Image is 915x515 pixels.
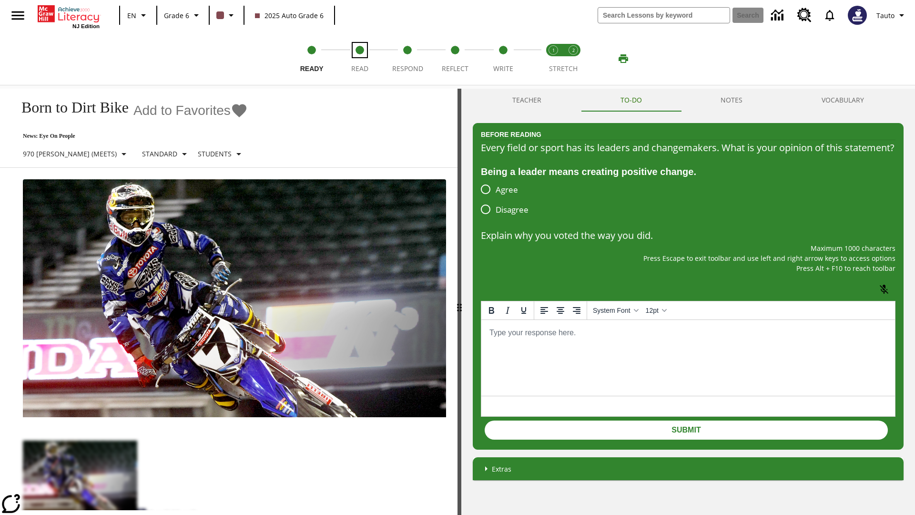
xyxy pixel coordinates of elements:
[493,64,513,73] span: Write
[516,302,532,319] button: Underline
[284,32,339,85] button: Ready step 1 of 5
[481,129,541,140] h2: Before Reading
[549,64,578,73] span: STRETCH
[817,3,842,28] a: Notifications
[142,149,177,159] p: Standard
[351,64,368,73] span: Read
[332,32,387,85] button: Read step 2 of 5
[255,10,324,21] span: 2025 Auto Grade 6
[19,145,133,163] button: Select Lexile, 970 Lexile (Meets)
[461,89,915,515] div: activity
[11,99,129,116] h1: Born to Dirt Bike
[848,6,867,25] img: Avatar
[598,8,730,23] input: search field
[38,3,100,29] div: Home
[133,103,231,118] span: Add to Favorites
[392,64,423,73] span: Respond
[473,89,581,112] button: Teacher
[133,102,248,119] button: Add to Favorites - Born to Dirt Bike
[492,464,511,474] p: Extras
[496,204,529,216] span: Disagree
[581,89,681,112] button: TO-DO
[539,32,567,85] button: Stretch Read step 1 of 2
[536,302,552,319] button: Align left
[481,140,895,155] div: Every field or sport has its leaders and changemakers. What is your opinion of this statement?
[164,10,189,21] span: Grade 6
[476,32,531,85] button: Write step 5 of 5
[559,32,587,85] button: Stretch Respond step 2 of 2
[23,149,117,159] p: 970 [PERSON_NAME] (Meets)
[765,2,792,29] a: Data Center
[481,243,895,253] p: Maximum 1000 characters
[646,307,659,314] span: 12pt
[72,23,100,29] span: NJ Edition
[481,179,536,219] div: poll
[213,7,241,24] button: Class color is dark brown. Change class color
[198,149,232,159] p: Students
[593,307,630,314] span: System Font
[427,32,483,85] button: Reflect step 4 of 5
[499,302,516,319] button: Italic
[481,253,895,263] p: Press Escape to exit toolbar and use left and right arrow keys to access options
[569,302,585,319] button: Align right
[842,3,873,28] button: Select a new avatar
[473,89,904,112] div: Instructional Panel Tabs
[873,7,911,24] button: Profile/Settings
[481,263,895,273] p: Press Alt + F10 to reach toolbar
[782,89,904,112] button: VOCABULARY
[123,7,153,24] button: Language: EN, Select a language
[485,421,888,440] button: Submit
[589,302,642,319] button: Fonts
[23,179,446,418] img: Motocross racer James Stewart flies through the air on his dirt bike.
[496,184,518,196] span: Agree
[792,2,817,28] a: Resource Center, Will open in new tab
[473,457,904,480] div: Extras
[11,133,248,140] p: News: Eye On People
[160,7,206,24] button: Grade: Grade 6, Select a grade
[608,50,639,67] button: Print
[300,65,324,72] span: Ready
[552,47,555,53] text: 1
[572,47,575,53] text: 2
[481,320,895,396] iframe: Rich Text Area. Press ALT-0 for help.
[876,10,895,21] span: Tauto
[457,89,461,515] div: Press Enter or Spacebar and then press right and left arrow keys to move the slider
[481,164,895,179] div: Being a leader means creating positive change.
[481,228,895,243] p: Explain why you voted the way you did.
[442,64,468,73] span: Reflect
[194,145,248,163] button: Select Student
[552,302,569,319] button: Align center
[4,1,32,30] button: Open side menu
[138,145,194,163] button: Scaffolds, Standard
[681,89,783,112] button: NOTES
[642,302,670,319] button: Font sizes
[127,10,136,21] span: EN
[873,278,895,301] button: Click to activate and allow voice recognition
[380,32,435,85] button: Respond step 3 of 5
[483,302,499,319] button: Bold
